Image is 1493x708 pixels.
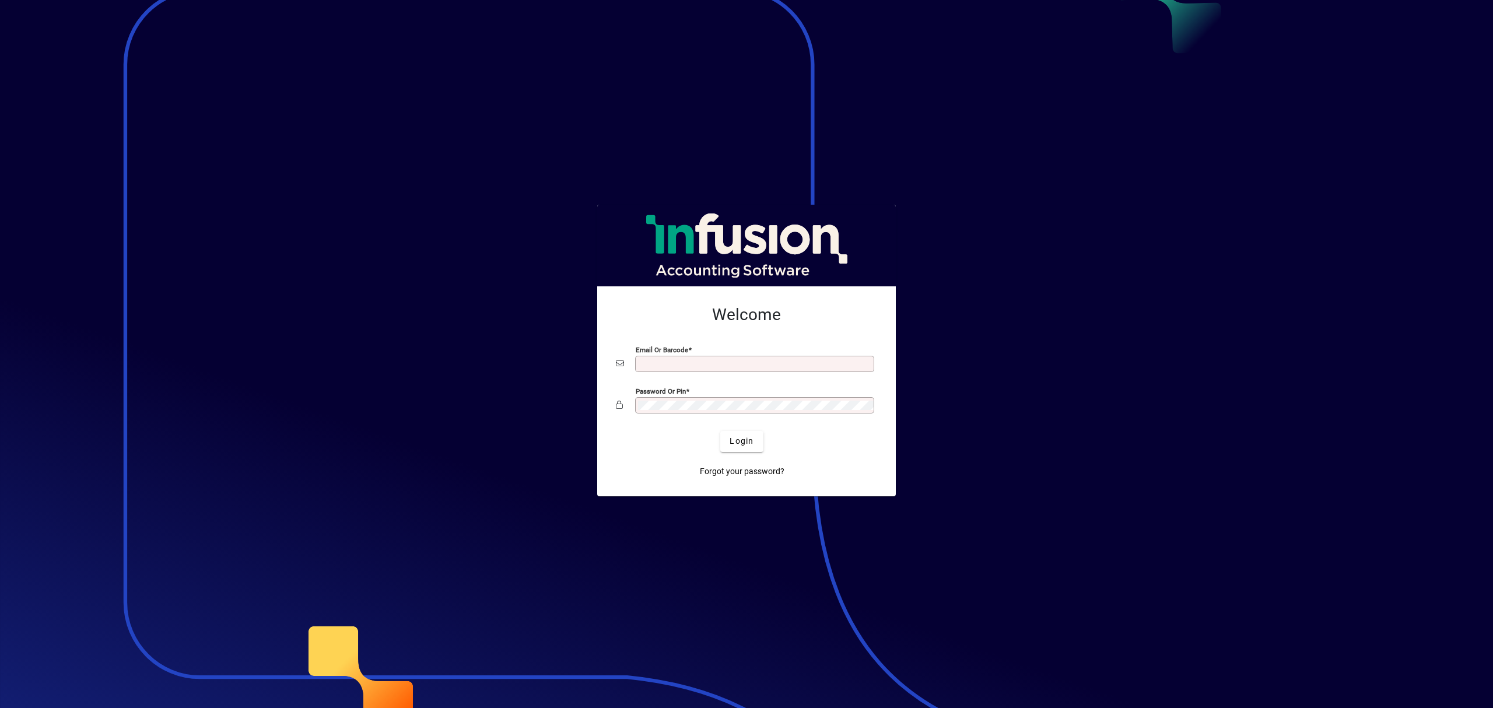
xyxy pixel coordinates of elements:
h2: Welcome [616,305,877,325]
button: Login [720,431,763,452]
mat-label: Password or Pin [636,387,686,395]
mat-label: Email or Barcode [636,345,688,353]
span: Login [730,435,753,447]
span: Forgot your password? [700,465,784,478]
a: Forgot your password? [695,461,789,482]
